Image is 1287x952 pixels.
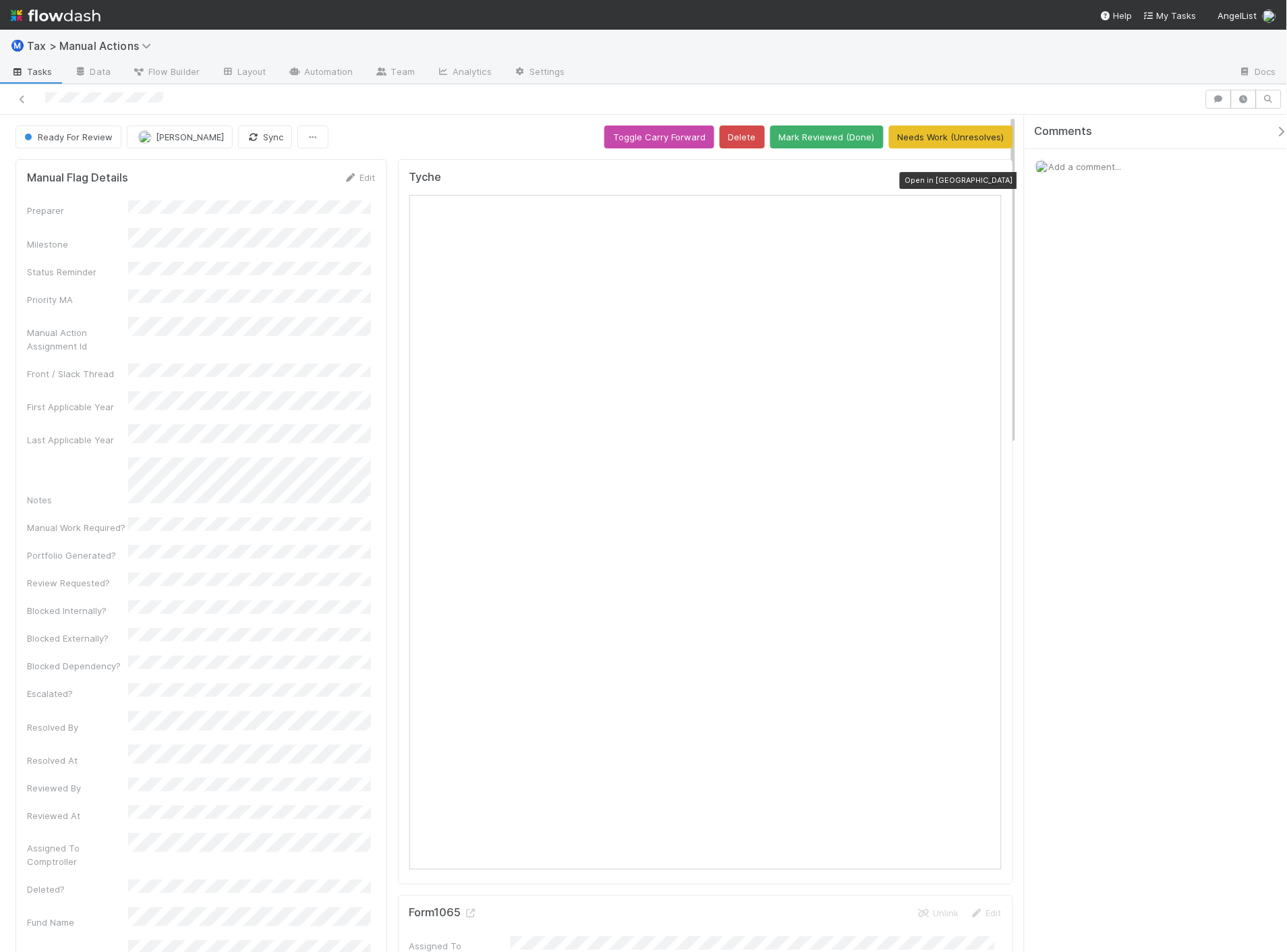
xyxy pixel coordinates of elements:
div: Milestone [27,237,128,251]
div: Blocked Internally? [27,604,128,617]
button: Delete [720,125,765,148]
a: Settings [503,62,576,84]
button: Mark Reviewed (Done) [770,125,884,148]
span: Flow Builder [132,65,200,78]
h5: Manual Flag Details [27,171,128,185]
span: My Tasks [1143,10,1197,21]
div: Reviewed By [27,781,128,795]
div: Blocked Dependency? [27,659,128,673]
div: Assigned To Comptroller [27,842,128,869]
span: AngelList [1218,10,1257,21]
a: Data [63,62,121,84]
span: Ⓜ️ [11,40,24,51]
a: Layout [210,62,277,84]
div: Manual Work Required? [27,521,128,534]
div: Resolved By [27,721,128,734]
div: First Applicable Year [27,400,128,414]
a: Docs [1228,62,1287,84]
div: Manual Action Assignment Id [27,326,128,353]
button: Needs Work (Unresolves) [889,125,1013,148]
div: Preparer [27,204,128,217]
img: avatar_55a2f090-1307-4765-93b4-f04da16234ba.png [1035,160,1049,173]
div: Review Requested? [27,576,128,590]
a: Edit [970,908,1002,919]
div: Last Applicable Year [27,433,128,447]
h5: Form1065 [409,907,478,920]
div: Status Reminder [27,265,128,279]
div: Resolved At [27,754,128,767]
div: Help [1100,9,1133,22]
img: avatar_37569647-1c78-4889-accf-88c08d42a236.png [138,130,152,144]
div: Escalated? [27,687,128,700]
div: Fund Name [27,916,128,930]
a: Flow Builder [121,62,210,84]
a: Edit [344,172,376,183]
button: [PERSON_NAME] [127,125,233,148]
div: Reviewed At [27,809,128,822]
h5: Tyche [409,171,442,184]
a: Team [364,62,426,84]
button: Toggle Carry Forward [604,125,714,148]
div: Priority MA [27,293,128,306]
div: Portfolio Generated? [27,549,128,562]
div: Deleted? [27,883,128,897]
span: Comments [1035,125,1093,138]
span: [PERSON_NAME] [156,132,224,142]
img: avatar_55a2f090-1307-4765-93b4-f04da16234ba.png [1263,9,1276,23]
span: Add a comment... [1049,161,1122,172]
a: My Tasks [1143,9,1197,22]
a: Automation [277,62,364,84]
span: Tax > Manual Actions [27,39,158,53]
a: Unlink [917,908,959,919]
a: Analytics [426,62,503,84]
div: Notes [27,493,128,507]
span: Tasks [11,65,53,78]
img: logo-inverted-e16ddd16eac7371096b0.svg [11,4,101,27]
div: Front / Slack Thread [27,367,128,381]
button: Sync [238,125,292,148]
div: Blocked Externally? [27,632,128,645]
